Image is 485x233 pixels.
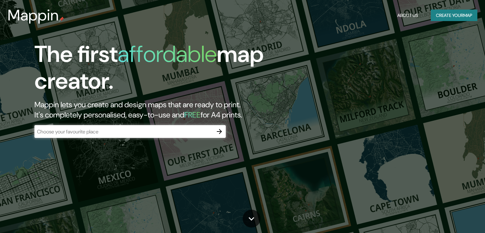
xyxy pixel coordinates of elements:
input: Choose your favourite place [34,128,213,135]
h2: Mappin lets you create and design maps that are ready to print. It's completely personalised, eas... [34,100,277,120]
h5: FREE [184,110,201,120]
h1: The first map creator. [34,41,277,100]
img: mappin-pin [59,17,64,22]
h1: affordable [118,39,217,69]
button: About Us [395,10,421,21]
h3: Mappin [8,6,59,24]
button: Create yourmap [431,10,477,21]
